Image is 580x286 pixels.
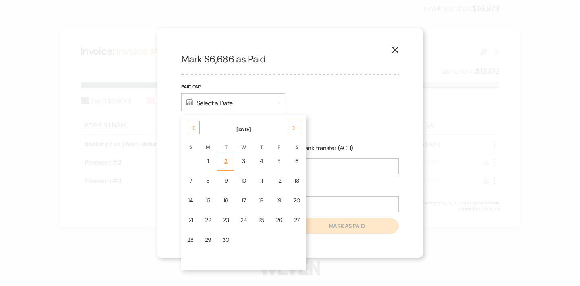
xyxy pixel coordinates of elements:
[294,218,399,234] button: Mark as paid
[205,216,211,224] div: 22
[200,134,217,151] th: M
[181,83,285,92] label: Paid On*
[240,216,247,224] div: 24
[293,157,300,165] div: 6
[293,216,300,224] div: 27
[205,236,211,244] div: 29
[276,216,282,224] div: 26
[205,157,211,165] div: 1
[187,216,194,224] div: 21
[187,177,194,185] div: 7
[258,196,265,205] div: 18
[273,143,353,154] label: Online bank transfer (ACH)
[222,236,229,244] div: 30
[258,177,265,185] div: 11
[205,196,211,205] div: 15
[182,116,305,133] th: [DATE]
[293,196,300,205] div: 20
[240,196,247,205] div: 17
[217,134,234,151] th: T
[240,157,247,165] div: 3
[253,134,270,151] th: T
[258,216,265,224] div: 25
[187,236,194,244] div: 28
[222,216,229,224] div: 23
[222,177,229,185] div: 9
[258,157,265,165] div: 4
[235,134,252,151] th: W
[276,177,282,185] div: 12
[271,134,288,151] th: F
[240,177,247,185] div: 10
[293,177,300,185] div: 13
[205,177,211,185] div: 8
[182,134,199,151] th: S
[187,196,194,205] div: 14
[276,196,282,205] div: 19
[288,134,305,151] th: S
[222,157,229,165] div: 2
[222,196,229,205] div: 16
[181,93,285,111] div: Select a Date
[276,157,282,165] div: 5
[181,52,399,66] h2: Mark $6,686 as Paid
